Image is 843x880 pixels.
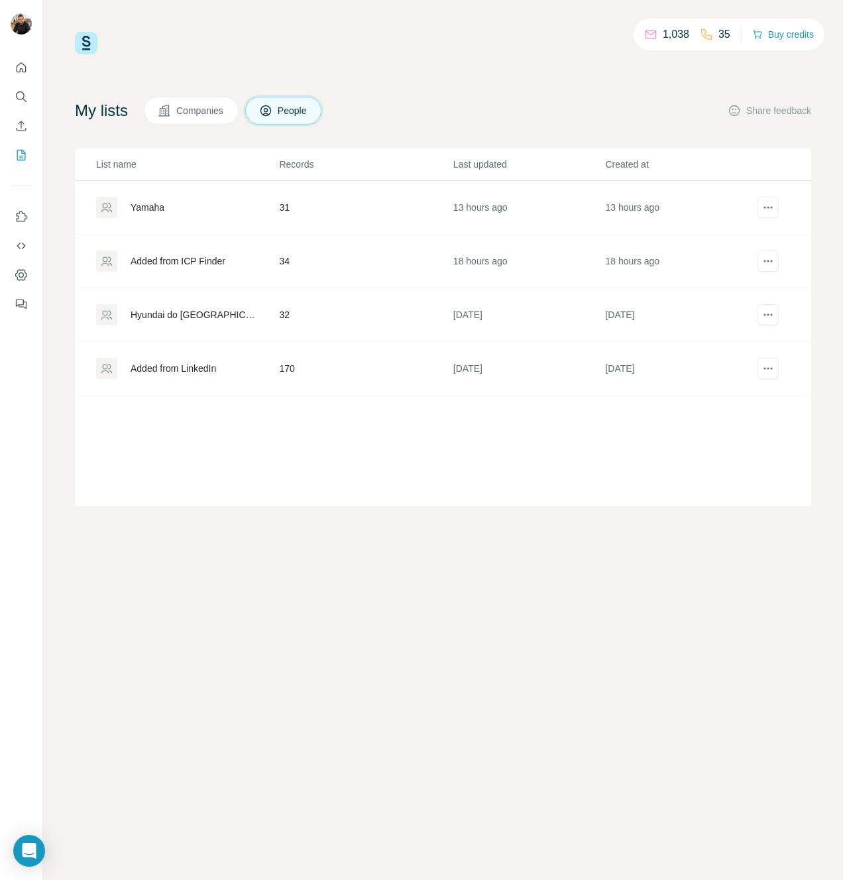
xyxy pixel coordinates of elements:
[11,56,32,80] button: Quick start
[75,100,128,121] h4: My lists
[176,104,225,117] span: Companies
[453,288,605,342] td: [DATE]
[663,27,689,42] p: 1,038
[604,342,757,396] td: [DATE]
[131,201,164,214] div: Yamaha
[752,25,814,44] button: Buy credits
[131,254,225,268] div: Added from ICP Finder
[11,85,32,109] button: Search
[131,362,216,375] div: Added from LinkedIn
[278,288,452,342] td: 32
[11,292,32,316] button: Feedback
[758,197,779,218] button: actions
[96,158,278,171] p: List name
[605,158,756,171] p: Created at
[11,13,32,34] img: Avatar
[453,342,605,396] td: [DATE]
[453,181,605,235] td: 13 hours ago
[11,114,32,138] button: Enrich CSV
[278,235,452,288] td: 34
[13,835,45,867] div: Open Intercom Messenger
[278,342,452,396] td: 170
[453,235,605,288] td: 18 hours ago
[758,358,779,379] button: actions
[279,158,451,171] p: Records
[11,143,32,167] button: My lists
[604,288,757,342] td: [DATE]
[11,263,32,287] button: Dashboard
[718,27,730,42] p: 35
[604,181,757,235] td: 13 hours ago
[453,158,604,171] p: Last updated
[131,308,256,321] div: Hyundai do [GEOGRAPHIC_DATA]
[278,104,308,117] span: People
[278,181,452,235] td: 31
[11,205,32,229] button: Use Surfe on LinkedIn
[604,235,757,288] td: 18 hours ago
[11,234,32,258] button: Use Surfe API
[75,32,97,54] img: Surfe Logo
[758,304,779,325] button: actions
[758,250,779,272] button: actions
[728,104,811,117] button: Share feedback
